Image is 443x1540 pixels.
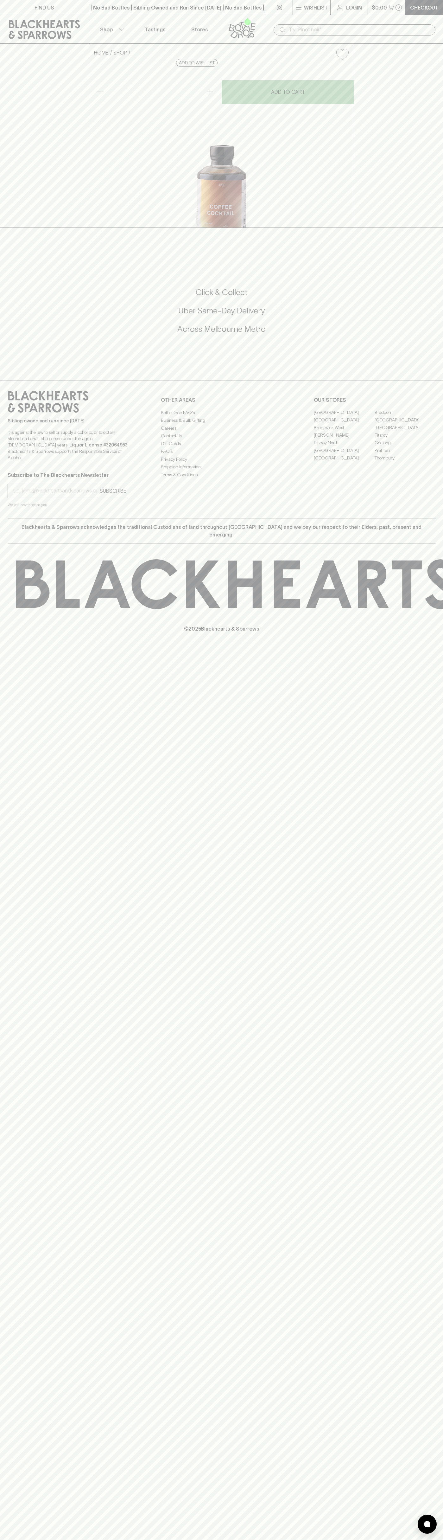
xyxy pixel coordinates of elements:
[161,448,282,455] a: FAQ's
[13,486,97,496] input: e.g. jane@blackheartsandsparrows.com.au
[89,65,354,228] img: 25045.png
[314,447,375,454] a: [GEOGRAPHIC_DATA]
[100,487,126,495] p: SUBSCRIBE
[161,432,282,440] a: Contact Us
[271,88,305,96] p: ADD TO CART
[8,502,129,508] p: We will never spam you
[8,262,435,368] div: Call to action block
[8,418,129,424] p: Sibling owned and run since [DATE]
[314,396,435,404] p: OUR STORES
[97,484,129,498] button: SUBSCRIBE
[8,471,129,479] p: Subscribe to The Blackhearts Newsletter
[314,409,375,416] a: [GEOGRAPHIC_DATA]
[191,26,208,33] p: Stores
[375,432,435,439] a: Fitzroy
[161,417,282,424] a: Business & Bulk Gifting
[161,409,282,416] a: Bottle Drop FAQ's
[375,454,435,462] a: Thornbury
[69,442,128,447] strong: Liquor License #32064953
[372,4,387,11] p: $0.00
[304,4,328,11] p: Wishlist
[94,50,109,55] a: HOME
[397,6,400,9] p: 0
[375,424,435,432] a: [GEOGRAPHIC_DATA]
[161,455,282,463] a: Privacy Policy
[8,305,435,316] h5: Uber Same-Day Delivery
[8,287,435,298] h5: Click & Collect
[12,523,431,538] p: Blackhearts & Sparrows acknowledges the traditional Custodians of land throughout [GEOGRAPHIC_DAT...
[289,25,430,35] input: Try "Pinot noir"
[8,324,435,334] h5: Across Melbourne Metro
[375,416,435,424] a: [GEOGRAPHIC_DATA]
[161,424,282,432] a: Careers
[314,432,375,439] a: [PERSON_NAME]
[177,15,222,43] a: Stores
[410,4,439,11] p: Checkout
[161,396,282,404] p: OTHER AREAS
[314,416,375,424] a: [GEOGRAPHIC_DATA]
[314,439,375,447] a: Fitzroy North
[100,26,113,33] p: Shop
[375,439,435,447] a: Geelong
[161,440,282,447] a: Gift Cards
[35,4,54,11] p: FIND US
[161,471,282,478] a: Terms & Conditions
[161,463,282,471] a: Shipping Information
[145,26,165,33] p: Tastings
[346,4,362,11] p: Login
[334,46,351,62] button: Add to wishlist
[375,409,435,416] a: Braddon
[314,424,375,432] a: Brunswick West
[222,80,354,104] button: ADD TO CART
[375,447,435,454] a: Prahran
[176,59,218,67] button: Add to wishlist
[424,1521,430,1527] img: bubble-icon
[314,454,375,462] a: [GEOGRAPHIC_DATA]
[89,15,133,43] button: Shop
[8,429,129,461] p: It is against the law to sell or supply alcohol to, or to obtain alcohol on behalf of a person un...
[113,50,127,55] a: SHOP
[133,15,177,43] a: Tastings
